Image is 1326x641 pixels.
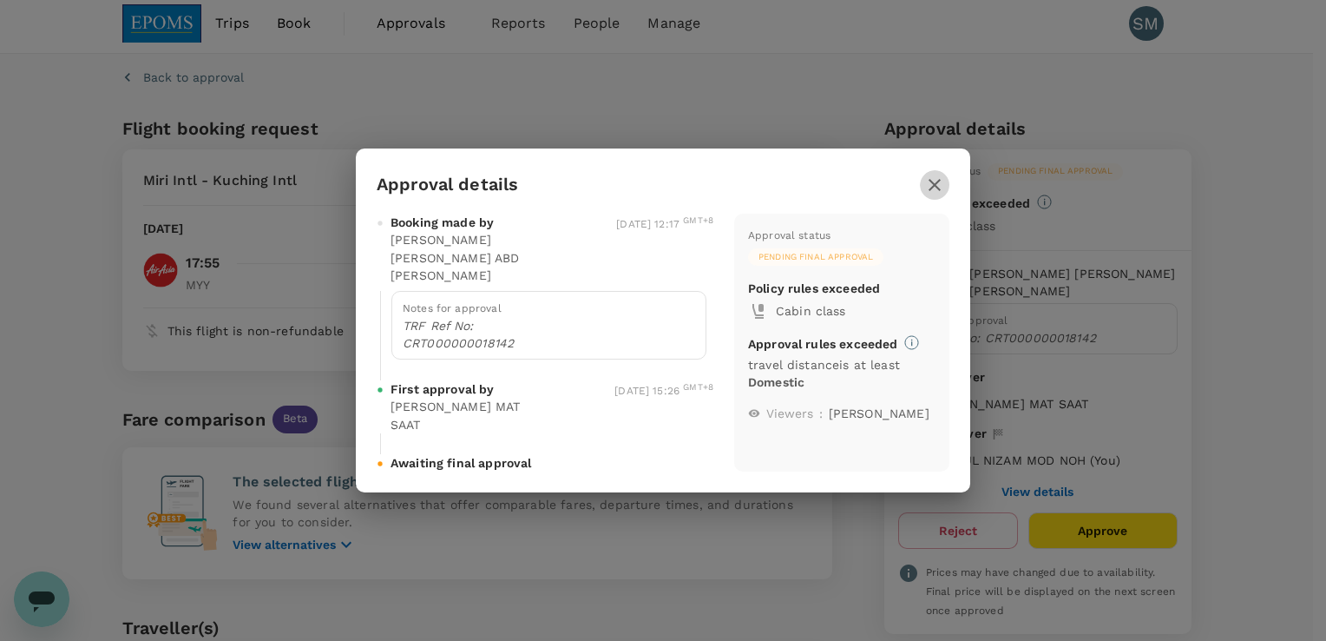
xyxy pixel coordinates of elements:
[403,317,695,352] p: TRF Ref No: CRT000000018142
[748,358,900,389] span: travel distance is at least
[766,405,814,422] p: Viewers
[616,218,713,230] span: [DATE] 12:17
[829,405,929,422] p: [PERSON_NAME]
[748,335,897,353] p: Approval rules exceeded
[748,251,883,263] span: Pending final approval
[748,375,804,389] b: Domestic
[391,214,494,231] span: Booking made by
[391,380,495,398] span: First approval by
[748,280,880,297] p: Policy rules exceeded
[683,382,713,392] sup: GMT+8
[614,385,713,397] span: [DATE] 15:26
[391,454,531,472] span: Awaiting final approval
[748,228,830,245] div: Approval status
[377,175,518,195] h3: Approval details
[391,231,552,283] p: [PERSON_NAME] [PERSON_NAME] ABD [PERSON_NAME]
[776,302,935,320] p: Cabin class
[403,302,502,314] span: Notes for approval
[819,405,823,422] p: :
[391,398,552,433] p: [PERSON_NAME] MAT SAAT
[683,215,713,225] sup: GMT+8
